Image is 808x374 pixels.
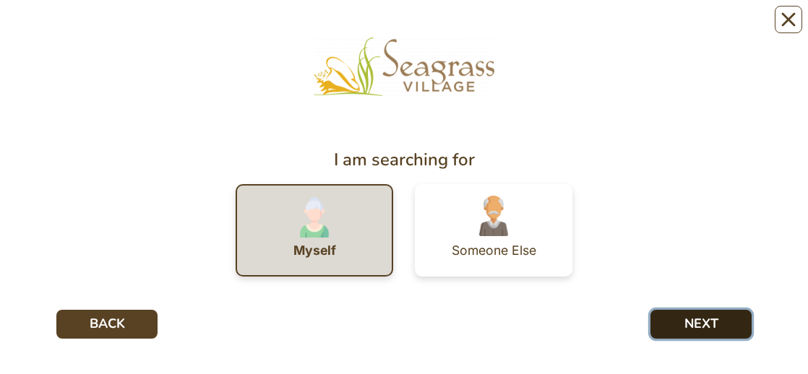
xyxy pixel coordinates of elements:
[56,147,752,173] div: I am searching for
[56,310,158,339] button: BACK
[650,310,752,339] button: NEXT
[294,197,335,238] img: old-woman.png
[293,244,336,257] div: Myself
[775,6,802,33] button: Close
[452,244,536,257] div: Someone Else
[473,196,514,236] img: grandfather.png
[314,38,494,96] img: dbc022cc-0bd5-48cf-be2c-812a0b082873.png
